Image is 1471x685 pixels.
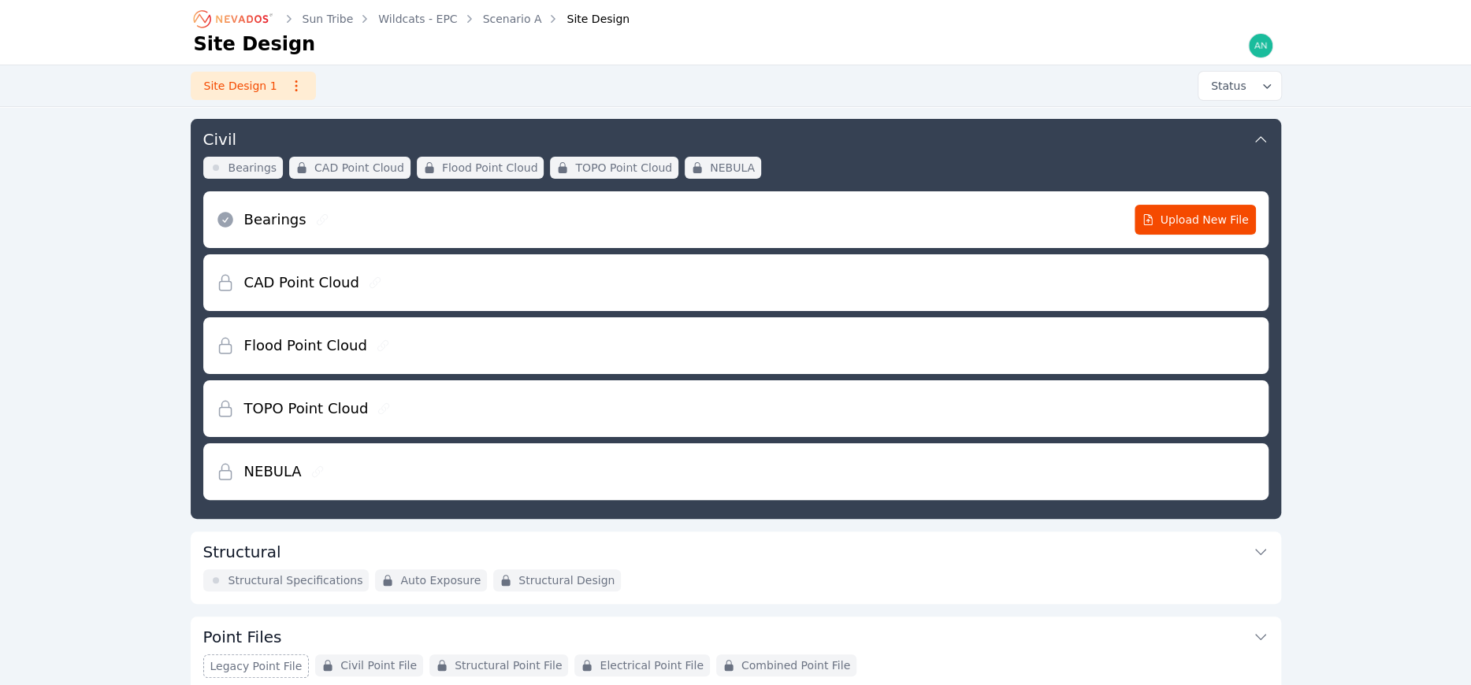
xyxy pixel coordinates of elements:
a: Wildcats - EPC [378,11,457,27]
h2: TOPO Point Cloud [244,398,369,420]
div: Site Design [544,11,630,27]
span: TOPO Point Cloud [575,160,672,176]
button: Civil [203,119,1269,157]
h2: Bearings [244,209,306,231]
span: NEBULA [710,160,755,176]
h3: Civil [203,128,236,150]
span: Combined Point File [741,657,850,673]
nav: Breadcrumb [194,6,630,31]
a: Site Design 1 [191,72,316,100]
span: Status [1205,78,1246,94]
h2: NEBULA [244,461,302,483]
span: Upload New File [1142,212,1249,228]
button: Point Files [203,616,1269,654]
div: CivilBearingsCAD Point CloudFlood Point CloudTOPO Point CloudNEBULABearingsUpload New FileCAD Poi... [191,119,1281,519]
a: Scenario A [483,11,542,27]
span: Flood Point Cloud [442,160,538,176]
button: Structural [203,531,1269,569]
button: Status [1198,72,1281,100]
h3: Structural [203,541,281,563]
img: andrew@nevados.solar [1248,33,1273,58]
h1: Site Design [194,31,316,57]
span: Electrical Point File [600,657,703,673]
a: Upload New File [1135,205,1256,235]
span: Structural Specifications [228,572,363,588]
span: Legacy Point File [210,658,303,674]
h3: Point Files [203,626,282,648]
h2: Flood Point Cloud [244,335,367,357]
span: Structural Design [518,572,615,588]
div: StructuralStructural SpecificationsAuto ExposureStructural Design [191,531,1281,604]
h2: CAD Point Cloud [244,272,359,294]
a: Sun Tribe [303,11,354,27]
span: Bearings [228,160,277,176]
span: Civil Point File [340,657,417,673]
span: CAD Point Cloud [314,160,404,176]
span: Structural Point File [455,657,562,673]
span: Auto Exposure [400,572,481,588]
